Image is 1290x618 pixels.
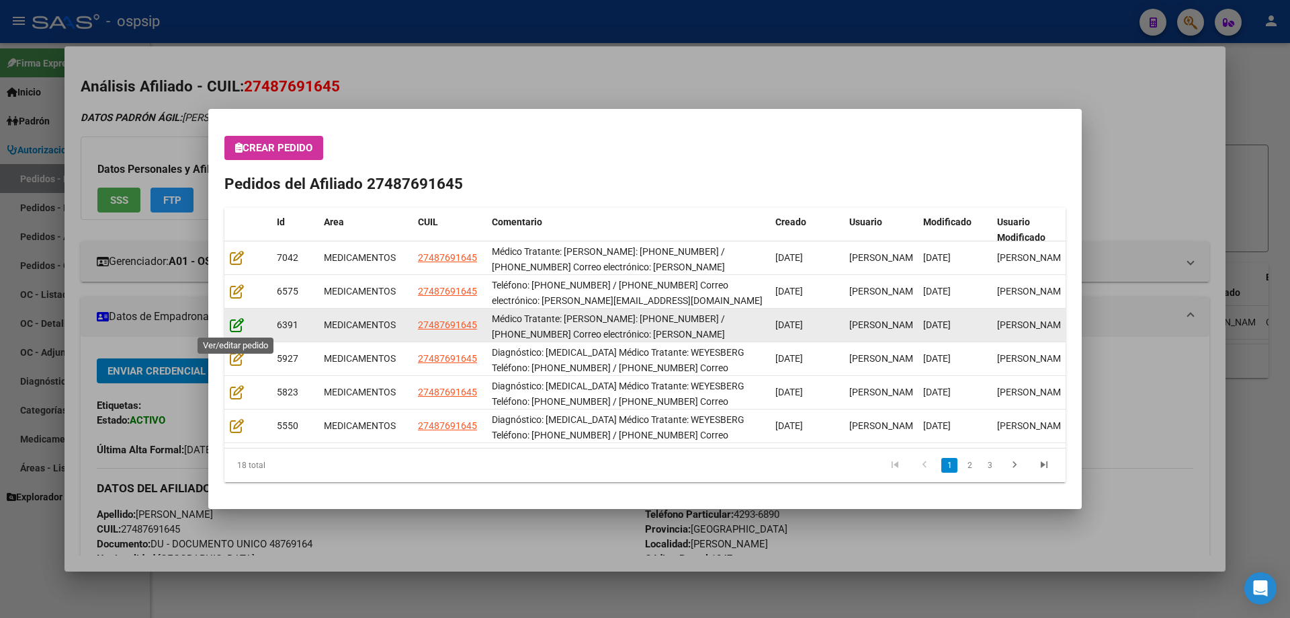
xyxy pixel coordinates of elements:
span: 5927 [277,353,298,364]
span: Teléfono: 1167179309 / 1167199495 Correo electrónico: jorge.carrizo1972@gmail.com SE REALIZA POR ... [492,280,763,321]
span: [DATE] [923,252,951,263]
span: Creado [775,217,806,227]
span: [DATE] [775,286,803,297]
span: [DATE] [923,420,951,431]
datatable-header-cell: Creado [770,208,844,252]
datatable-header-cell: CUIL [413,208,486,252]
span: [PERSON_NAME] [997,252,1069,263]
datatable-header-cell: Area [318,208,413,252]
span: 27487691645 [418,353,477,364]
span: Diagnóstico: ENFERMEDAD INFLAMATORIA INTESTINAL Médico Tratante: WEYESBERG Teléfono: 1167179309 /... [492,347,763,419]
span: 27487691645 [418,319,477,330]
span: [PERSON_NAME] [849,420,921,431]
div: 18 total [224,449,390,482]
span: [PERSON_NAME] [849,252,921,263]
span: Diagnóstico: ENFERMEDAD INFLAMATORIA INTESTINAL Médico Tratante: WEYESBERG Teléfono: 1167179309 /... [492,414,763,486]
span: MEDICAMENTOS [324,387,396,397]
span: [DATE] [923,353,951,364]
a: go to first page [882,458,908,473]
span: MEDICAMENTOS [324,353,396,364]
span: 6391 [277,319,298,330]
span: [PERSON_NAME] [997,319,1069,330]
a: 3 [982,458,998,473]
h2: Pedidos del Afiliado 27487691645 [224,173,1066,196]
span: [PERSON_NAME] [849,387,921,397]
li: page 2 [959,454,980,477]
li: page 1 [939,454,959,477]
span: Comentario [492,217,542,227]
span: Id [277,217,285,227]
a: go to previous page [912,458,937,473]
span: Diagnóstico: ENFERMEDAD INFLAMATORIA INTESTINAL Médico Tratante: WEYESBERG Teléfono: 1167179309 /... [492,381,763,453]
span: Médico Tratante: MONICA CONTRERAS Teléfono: 1167179309 / 1167199495 Correo electrónico: jorge.car... [492,313,739,370]
span: 27487691645 [418,420,477,431]
span: Usuario Modificado [997,217,1045,243]
a: go to last page [1031,458,1057,473]
datatable-header-cell: Usuario [844,208,918,252]
button: Crear Pedido [224,136,323,160]
span: [DATE] [923,319,951,330]
span: 27487691645 [418,252,477,263]
span: [PERSON_NAME] [997,387,1069,397]
span: Médico Tratante: MONICA CONTRERAS Teléfono: 1167179309 / 1167199495 Correo electrónico: jorge.car... [492,246,739,303]
li: page 3 [980,454,1000,477]
datatable-header-cell: Comentario [486,208,770,252]
a: 2 [961,458,978,473]
span: [PERSON_NAME] [849,319,921,330]
span: Modificado [923,217,972,227]
span: MEDICAMENTOS [324,286,396,297]
span: Usuario [849,217,882,227]
a: go to next page [1002,458,1027,473]
span: 7042 [277,252,298,263]
span: [DATE] [923,387,951,397]
div: Open Intercom Messenger [1244,572,1277,605]
span: MEDICAMENTOS [324,319,396,330]
span: MEDICAMENTOS [324,252,396,263]
span: [PERSON_NAME] [997,286,1069,297]
span: [PERSON_NAME] [997,420,1069,431]
span: [DATE] [775,420,803,431]
datatable-header-cell: Usuario Modificado [992,208,1066,252]
datatable-header-cell: Modificado [918,208,992,252]
span: Crear Pedido [235,142,312,154]
span: 27487691645 [418,286,477,297]
span: [DATE] [775,353,803,364]
span: [PERSON_NAME] [849,286,921,297]
span: [DATE] [923,286,951,297]
a: 1 [941,458,957,473]
span: 5823 [277,387,298,397]
span: MEDICAMENTOS [324,420,396,431]
span: 27487691645 [418,387,477,397]
span: CUIL [418,217,438,227]
span: Area [324,217,344,227]
span: [DATE] [775,319,803,330]
span: 5550 [277,420,298,431]
datatable-header-cell: Id [271,208,318,252]
span: [DATE] [775,252,803,263]
span: [PERSON_NAME] [997,353,1069,364]
span: [PERSON_NAME] [849,353,921,364]
span: 6575 [277,286,298,297]
span: [DATE] [775,387,803,397]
